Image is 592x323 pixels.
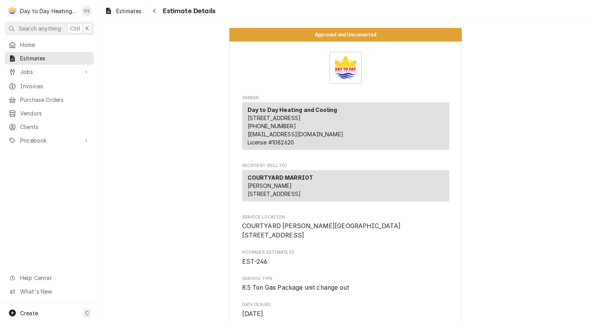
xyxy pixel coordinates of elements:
[5,271,94,284] a: Go to Help Center
[242,163,449,205] div: Estimate Recipient
[242,283,449,292] span: Service Type
[242,302,449,318] div: Date Issued
[5,107,94,120] a: Vendors
[242,310,263,318] span: [DATE]
[242,276,449,292] div: Service Type
[242,102,449,153] div: Sender
[5,22,94,35] button: Search anythingCtrlK
[20,123,90,131] span: Clients
[242,95,449,153] div: Estimate Sender
[248,115,301,121] span: [STREET_ADDRESS]
[248,123,296,129] a: [PHONE_NUMBER]
[20,82,90,90] span: Invoices
[19,24,61,33] span: Search anything
[20,109,90,117] span: Vendors
[248,107,337,113] strong: Day to Day Heating and Cooling
[248,139,294,146] span: License # 1082620
[248,182,301,197] span: [PERSON_NAME] [STREET_ADDRESS]
[242,284,349,291] span: 8.5 Ton Gas Package unit change out
[160,6,215,16] span: Estimate Details
[242,309,449,319] span: Date Issued
[81,5,92,16] div: DS
[242,170,449,204] div: Recipient (Bill To)
[20,287,89,296] span: What's New
[248,174,313,181] strong: COURTYARD MARRIOT
[81,5,92,16] div: David Silvestre's Avatar
[5,285,94,298] a: Go to What's New
[5,65,94,78] a: Go to Jobs
[148,5,160,17] button: Navigate back
[70,24,80,33] span: Ctrl
[242,95,449,101] span: Sender
[20,310,38,316] span: Create
[229,28,462,41] div: Status
[5,93,94,106] a: Purchase Orders
[7,5,18,16] div: D
[248,131,343,137] a: [EMAIL_ADDRESS][DOMAIN_NAME]
[5,134,94,147] a: Go to Pricebook
[242,222,401,239] span: COURTYARD [PERSON_NAME][GEOGRAPHIC_DATA][STREET_ADDRESS]
[315,32,376,37] span: Approved and Unconverted
[5,120,94,133] a: Clients
[102,5,145,17] a: Estimates
[5,38,94,51] a: Home
[20,96,90,104] span: Purchase Orders
[5,80,94,93] a: Invoices
[20,68,79,76] span: Jobs
[20,41,90,49] span: Home
[242,214,449,240] div: Service Location
[242,276,449,282] span: Service Type
[20,274,89,282] span: Help Center
[20,7,77,15] div: Day to Day Heating and Cooling
[116,7,141,15] span: Estimates
[242,170,449,201] div: Recipient (Bill To)
[329,52,362,84] img: Logo
[5,52,94,65] a: Estimates
[242,249,449,256] span: Roopairs Estimate ID
[242,222,449,240] span: Service Location
[85,309,89,317] span: C
[242,257,449,266] span: Roopairs Estimate ID
[242,214,449,220] span: Service Location
[20,136,79,144] span: Pricebook
[7,5,18,16] div: Day to Day Heating and Cooling's Avatar
[242,163,449,169] span: Recipient (Bill To)
[242,249,449,266] div: Roopairs Estimate ID
[242,302,449,308] span: Date Issued
[242,102,449,150] div: Sender
[86,24,89,33] span: K
[20,54,90,62] span: Estimates
[242,258,268,265] span: EST-246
